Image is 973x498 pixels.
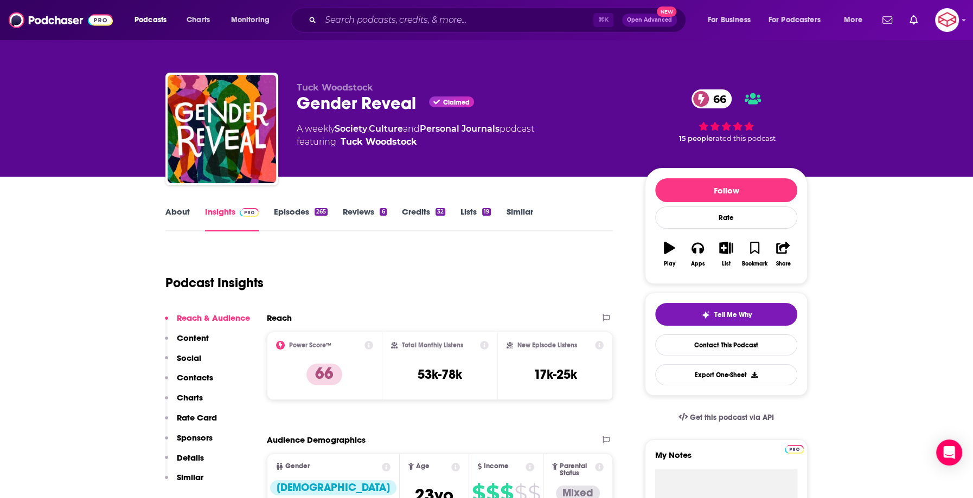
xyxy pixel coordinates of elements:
button: Contacts [165,372,213,392]
span: For Podcasters [769,12,821,28]
span: New [657,7,676,17]
div: 6 [380,208,386,216]
a: Show notifications dropdown [905,11,922,29]
a: Credits32 [402,206,445,231]
button: Social [165,353,201,373]
h3: 17k-25k [534,366,577,383]
span: Logged in as callista [935,8,959,32]
img: Podchaser - Follow, Share and Rate Podcasts [9,10,113,30]
span: For Business [708,12,751,28]
div: Open Intercom Messenger [936,439,962,465]
button: Play [655,235,683,274]
span: rated this podcast [713,134,776,143]
button: Charts [165,392,203,412]
div: Play [664,261,675,267]
div: Bookmark [742,261,767,267]
a: 66 [692,89,732,108]
button: Export One-Sheet [655,364,797,385]
a: Personal Journals [420,124,500,134]
div: 19 [482,208,491,216]
a: Culture [369,124,403,134]
h2: New Episode Listens [517,341,577,349]
span: Tuck Woodstock [297,82,373,93]
button: Reach & Audience [165,313,250,333]
span: More [844,12,862,28]
p: Sponsors [177,432,213,443]
img: tell me why sparkle [701,311,710,319]
a: Episodes265 [274,206,328,231]
button: Rate Card [165,412,217,432]
img: Podchaser Pro [240,208,259,217]
span: Claimed [443,100,470,105]
span: featuring [297,135,534,148]
button: List [712,235,740,274]
h2: Total Monthly Listens [402,341,463,349]
h1: Podcast Insights [165,275,264,291]
a: About [165,206,190,231]
div: Apps [691,261,705,267]
span: 15 people [679,134,713,143]
h2: Audience Demographics [267,435,366,445]
p: Content [177,333,209,343]
button: Follow [655,178,797,202]
div: 32 [436,208,445,216]
span: Get this podcast via API [690,413,774,422]
button: Apps [683,235,712,274]
h2: Power Score™ [289,341,331,349]
p: Reach & Audience [177,313,250,323]
h3: 53k-78k [418,366,462,383]
span: Gender [285,463,310,470]
button: Open AdvancedNew [622,14,677,27]
div: Tuck Woodstock [341,135,417,148]
button: Content [165,333,209,353]
span: , [367,124,369,134]
div: 265 [315,208,328,216]
button: Sponsors [165,432,213,452]
span: Open Advanced [627,17,672,23]
button: Bookmark [740,235,769,274]
h2: Reach [267,313,292,323]
button: open menu [127,11,181,29]
a: Get this podcast via API [670,404,783,431]
p: 66 [306,364,342,385]
a: Lists19 [460,206,491,231]
a: Contact This Podcast [655,334,797,355]
div: Search podcasts, credits, & more... [301,8,696,33]
span: and [403,124,420,134]
p: Charts [177,392,203,403]
p: Similar [177,472,203,482]
div: 66 15 peoplerated this podcast [645,82,808,150]
a: Charts [180,11,216,29]
a: Show notifications dropdown [878,11,897,29]
a: Reviews6 [343,206,386,231]
a: Similar [506,206,533,231]
span: Parental Status [560,463,593,477]
div: [DEMOGRAPHIC_DATA] [270,480,396,495]
button: tell me why sparkleTell Me Why [655,303,797,326]
img: Gender Reveal [168,75,276,183]
a: InsightsPodchaser Pro [205,206,259,231]
button: Show profile menu [935,8,959,32]
button: Similar [165,472,203,492]
a: Pro website [785,443,804,454]
img: Podchaser Pro [785,445,804,454]
img: User Profile [935,8,959,32]
input: Search podcasts, credits, & more... [321,11,593,29]
span: Charts [187,12,210,28]
span: 66 [702,89,732,108]
span: Tell Me Why [714,311,752,319]
span: Podcasts [135,12,167,28]
span: Income [484,463,509,470]
button: Share [769,235,797,274]
a: Society [335,124,367,134]
span: ⌘ K [593,13,613,27]
button: Details [165,452,204,473]
span: Age [416,463,430,470]
div: Share [776,261,790,267]
button: open menu [223,11,284,29]
div: Rate [655,206,797,229]
div: List [722,261,731,267]
div: A weekly podcast [297,122,534,148]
